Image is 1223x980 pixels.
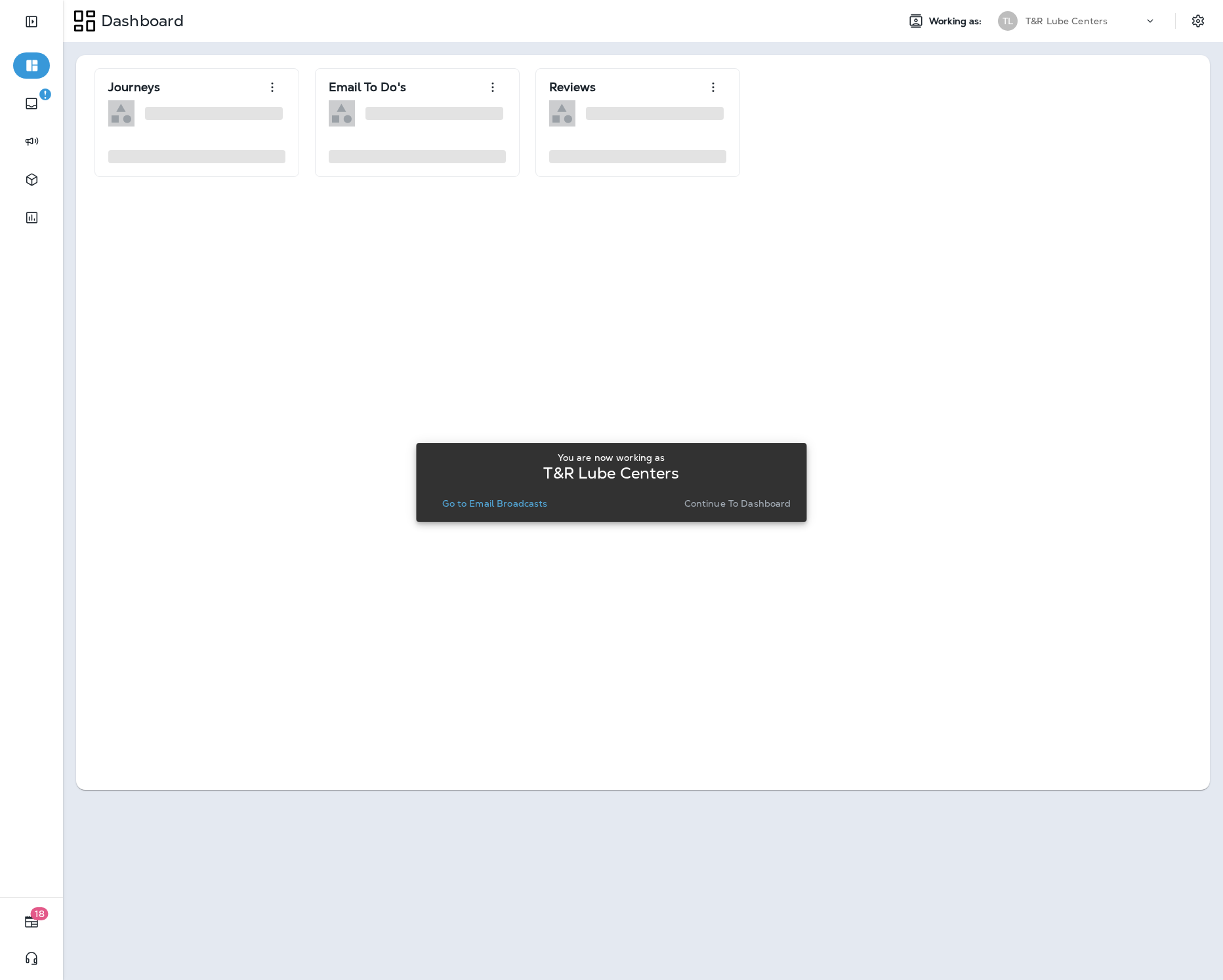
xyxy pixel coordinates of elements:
p: You are now working as [558,452,665,463]
button: Continue to Dashboard [679,494,797,513]
button: Settings [1186,9,1210,33]
p: Go to Email Broadcasts [442,498,547,509]
span: 18 [31,907,49,920]
span: Working as: [929,16,985,27]
p: Continue to Dashboard [684,498,791,509]
p: Journeys [108,81,160,94]
button: 18 [13,909,50,935]
p: Email To Do's [329,81,406,94]
p: Dashboard [96,11,184,31]
p: T&R Lube Centers [543,468,679,479]
button: Go to Email Broadcasts [437,494,552,513]
p: T&R Lube Centers [1026,16,1108,26]
div: TL [998,11,1018,31]
button: Expand Sidebar [13,9,50,35]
